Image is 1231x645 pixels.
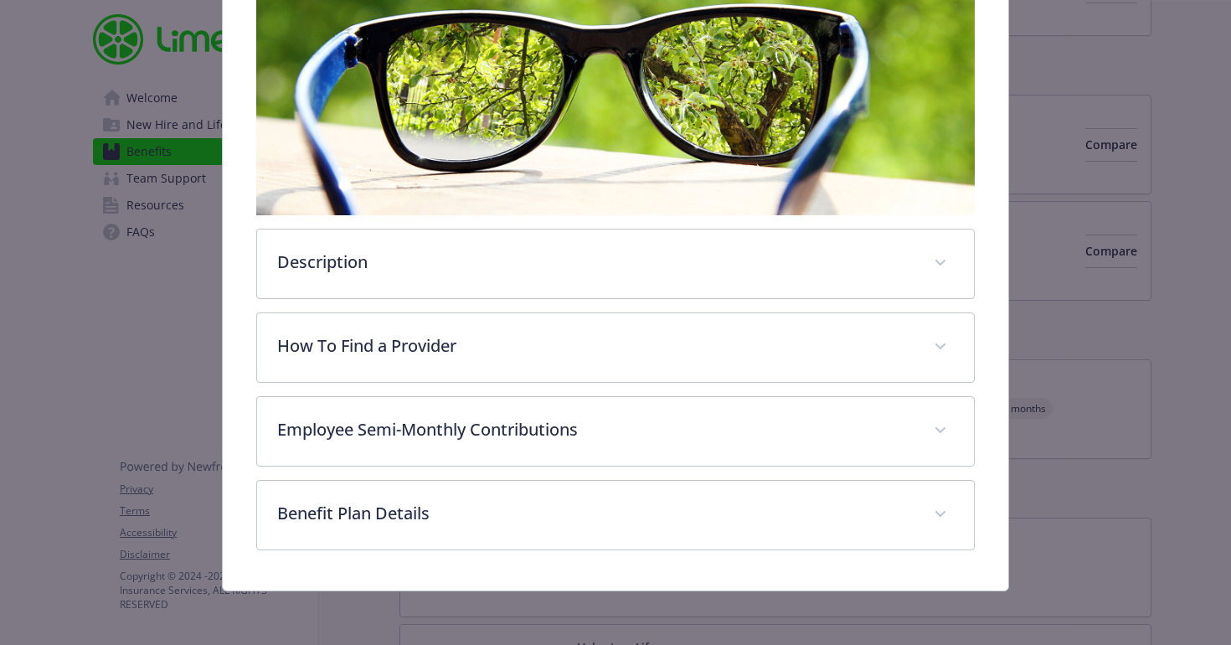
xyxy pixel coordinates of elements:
p: Benefit Plan Details [277,501,914,526]
p: Description [277,250,914,275]
p: How To Find a Provider [277,333,914,359]
div: Employee Semi-Monthly Contributions [257,397,975,466]
div: How To Find a Provider [257,313,975,382]
div: Description [257,230,975,298]
p: Employee Semi-Monthly Contributions [277,417,914,442]
div: Benefit Plan Details [257,481,975,550]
